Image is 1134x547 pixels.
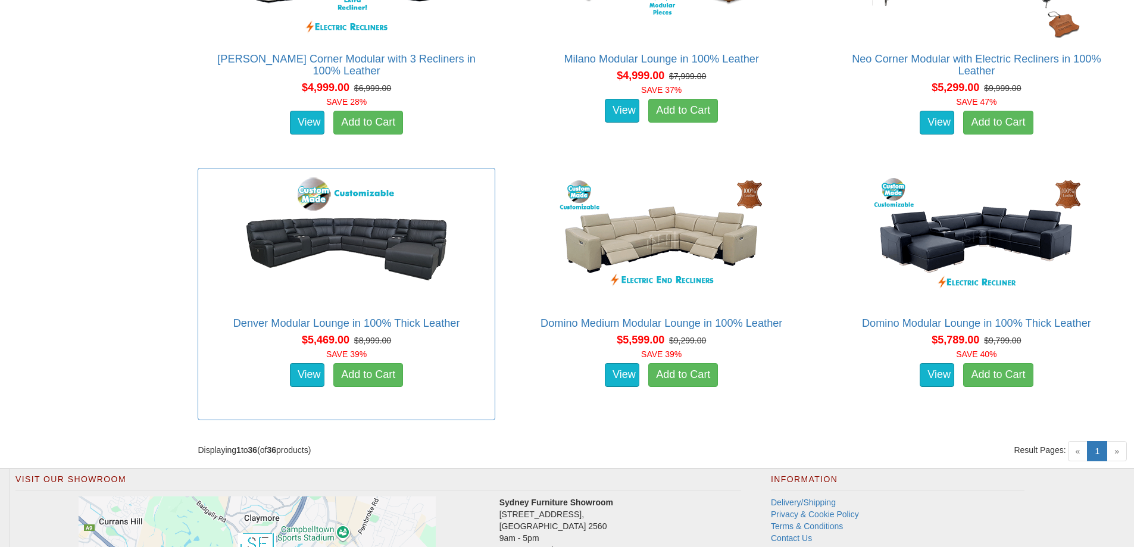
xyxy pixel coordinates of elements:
[641,85,682,95] font: SAVE 37%
[1068,441,1088,461] span: «
[617,334,664,346] span: $5,599.00
[267,445,276,455] strong: 36
[499,498,613,507] strong: Sydney Furniture Showroom
[956,97,996,107] font: SAVE 47%
[771,498,836,507] a: Delivery/Shipping
[963,363,1033,387] a: Add to Cart
[669,336,706,345] del: $9,299.00
[984,336,1021,345] del: $9,799.00
[302,334,349,346] span: $5,469.00
[648,363,718,387] a: Add to Cart
[217,53,476,77] a: [PERSON_NAME] Corner Modular with 3 Recliners in 100% Leather
[15,475,741,490] h2: Visit Our Showroom
[771,533,812,543] a: Contact Us
[326,349,367,359] font: SAVE 39%
[852,53,1101,77] a: Neo Corner Modular with Electric Recliners in 100% Leather
[932,82,979,93] span: $5,299.00
[541,317,782,329] a: Domino Medium Modular Lounge in 100% Leather
[648,99,718,123] a: Add to Cart
[236,445,241,455] strong: 1
[771,510,859,519] a: Privacy & Cookie Policy
[869,174,1083,305] img: Domino Modular Lounge in 100% Thick Leather
[932,334,979,346] span: $5,789.00
[554,174,769,305] img: Domino Medium Modular Lounge in 100% Leather
[605,99,639,123] a: View
[354,83,391,93] del: $6,999.00
[564,53,759,65] a: Milano Modular Lounge in 100% Leather
[1107,441,1127,461] span: »
[963,111,1033,135] a: Add to Cart
[669,71,706,81] del: $7,999.00
[984,83,1021,93] del: $9,999.00
[771,475,1024,490] h2: Information
[233,317,460,329] a: Denver Modular Lounge in 100% Thick Leather
[302,82,349,93] span: $4,999.00
[771,521,843,531] a: Terms & Conditions
[333,363,403,387] a: Add to Cart
[617,70,664,82] span: $4,999.00
[248,445,258,455] strong: 36
[333,111,403,135] a: Add to Cart
[641,349,682,359] font: SAVE 39%
[354,336,391,345] del: $8,999.00
[1087,441,1107,461] a: 1
[326,97,367,107] font: SAVE 28%
[1014,444,1066,456] span: Result Pages:
[920,363,954,387] a: View
[605,363,639,387] a: View
[290,111,324,135] a: View
[956,349,996,359] font: SAVE 40%
[189,444,661,456] div: Displaying to (of products)
[239,174,454,305] img: Denver Modular Lounge in 100% Thick Leather
[920,111,954,135] a: View
[862,317,1091,329] a: Domino Modular Lounge in 100% Thick Leather
[290,363,324,387] a: View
